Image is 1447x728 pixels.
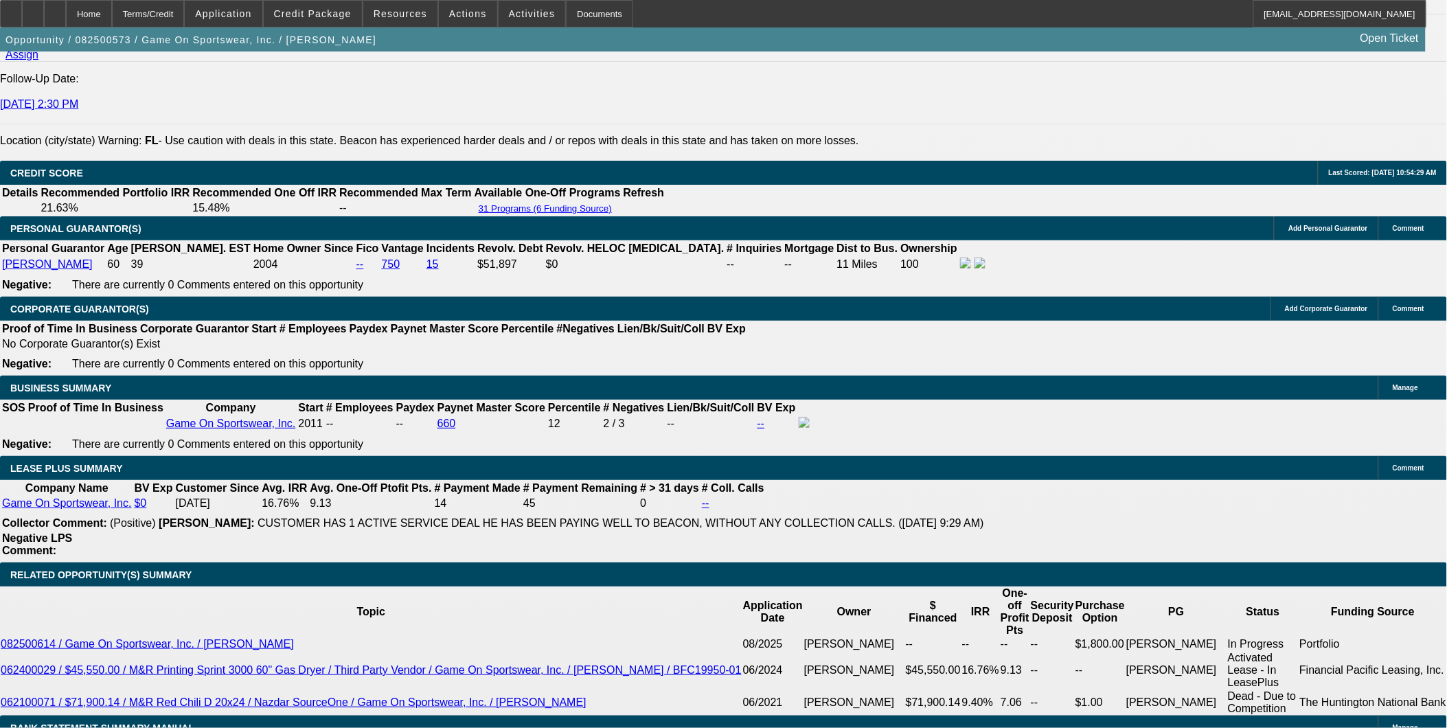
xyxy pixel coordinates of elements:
[391,323,499,334] b: Paynet Master Score
[1,186,38,200] th: Details
[836,257,899,272] td: 11 Miles
[1299,651,1447,690] td: Financial Pacific Leasing, Inc.
[546,242,725,254] b: Revolv. HELOC [MEDICAL_DATA].
[905,690,961,716] td: $71,900.14
[1000,651,1030,690] td: 9.13
[905,587,961,637] th: $ Financed
[130,257,251,272] td: 39
[135,482,173,494] b: BV Exp
[192,201,337,215] td: 15.48%
[185,1,262,27] button: Application
[261,497,308,510] td: 16.76%
[1030,651,1075,690] td: --
[668,402,755,413] b: Lien/Bk/Suit/Coll
[310,482,431,494] b: Avg. One-Off Ptofit Pts.
[175,497,260,510] td: [DATE]
[10,383,111,394] span: BUSINESS SUMMARY
[1075,637,1126,651] td: $1,800.00
[374,8,427,19] span: Resources
[10,304,149,315] span: CORPORATE GUARANTOR(S)
[1030,587,1075,637] th: Security Deposit
[900,257,958,272] td: 100
[960,258,971,269] img: facebook-icon.png
[900,242,957,254] b: Ownership
[1355,27,1424,50] a: Open Ticket
[1393,384,1418,391] span: Manage
[5,34,376,45] span: Opportunity / 082500573 / Game On Sportswear, Inc. / [PERSON_NAME]
[40,186,190,200] th: Recommended Portfolio IRR
[350,323,388,334] b: Paydex
[1126,690,1227,716] td: [PERSON_NAME]
[702,497,709,509] a: --
[726,257,782,272] td: --
[757,418,765,429] a: --
[10,463,123,474] span: LEASE PLUS SUMMARY
[297,416,323,431] td: 2011
[2,532,72,556] b: Negative LPS Comment:
[1393,225,1424,232] span: Comment
[426,242,475,254] b: Incidents
[2,358,52,369] b: Negative:
[25,482,109,494] b: Company Name
[905,651,961,690] td: $45,550.00
[140,323,249,334] b: Corporate Guarantor
[1299,587,1447,637] th: Funding Source
[545,257,725,272] td: $0
[727,242,782,254] b: # Inquiries
[1126,651,1227,690] td: [PERSON_NAME]
[477,257,544,272] td: $51,897
[356,258,364,270] a: --
[274,8,352,19] span: Credit Package
[396,402,435,413] b: Paydex
[339,201,472,215] td: --
[262,482,307,494] b: Avg. IRR
[1000,587,1030,637] th: One-off Profit Pts
[961,587,1000,637] th: IRR
[264,1,362,27] button: Credit Package
[667,416,755,431] td: --
[975,258,985,269] img: linkedin-icon.png
[356,242,379,254] b: Fico
[639,497,700,510] td: 0
[640,482,699,494] b: # > 31 days
[961,651,1000,690] td: 16.76%
[1299,690,1447,716] td: The Huntington National Bank
[437,402,545,413] b: Paynet Master Score
[1227,651,1299,690] td: Activated Lease - In LeasePlus
[10,569,192,580] span: RELATED OPPORTUNITY(S) SUMMARY
[804,587,905,637] th: Owner
[326,402,394,413] b: # Employees
[27,401,164,415] th: Proof of Time In Business
[623,186,665,200] th: Refresh
[2,438,52,450] b: Negative:
[523,482,637,494] b: # Payment Remaining
[382,242,424,254] b: Vantage
[72,358,363,369] span: There are currently 0 Comments entered on this opportunity
[2,497,132,509] a: Game On Sportswear, Inc.
[251,323,276,334] b: Start
[799,417,810,428] img: facebook-icon.png
[1000,637,1030,651] td: --
[176,482,260,494] b: Customer Since
[548,418,600,430] div: 12
[905,637,961,651] td: --
[1075,651,1126,690] td: --
[110,517,156,529] span: (Positive)
[363,1,437,27] button: Resources
[145,135,859,146] label: - Use caution with deals in this state. Beacon has experienced harder deals and / or repos with d...
[1030,637,1075,651] td: --
[426,258,439,270] a: 15
[1,401,26,415] th: SOS
[475,203,616,214] button: 31 Programs (6 Funding Source)
[804,690,905,716] td: [PERSON_NAME]
[1227,587,1299,637] th: Status
[509,8,556,19] span: Activities
[557,323,615,334] b: #Negatives
[435,482,521,494] b: # Payment Made
[1227,637,1299,651] td: In Progress
[757,402,796,413] b: BV Exp
[382,258,400,270] a: 750
[1329,169,1437,177] span: Last Scored: [DATE] 10:54:29 AM
[434,497,521,510] td: 14
[1227,690,1299,716] td: Dead - Due to Competition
